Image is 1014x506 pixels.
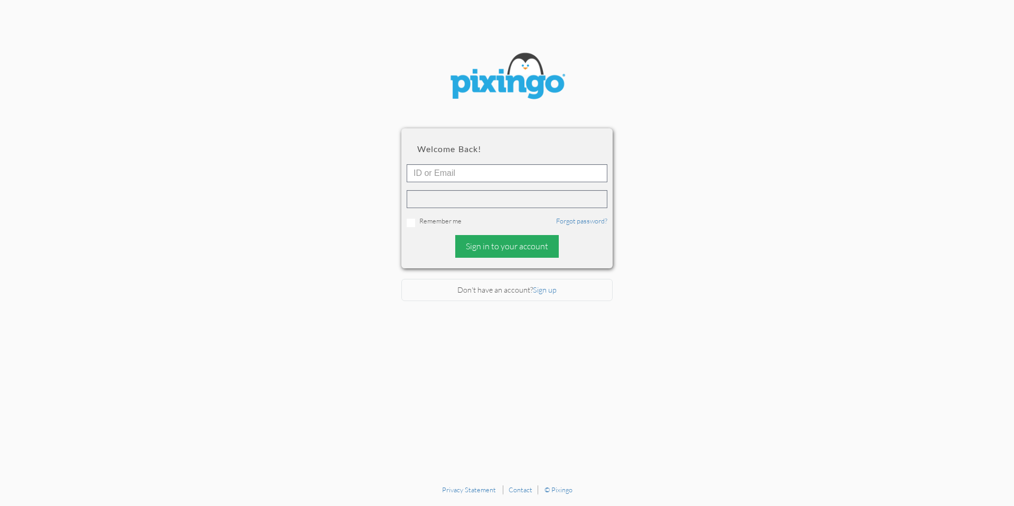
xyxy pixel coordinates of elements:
[509,485,532,494] a: Contact
[444,48,570,107] img: pixingo logo
[407,164,607,182] input: ID or Email
[401,279,613,302] div: Don't have an account?
[556,217,607,225] a: Forgot password?
[544,485,572,494] a: © Pixingo
[533,285,557,294] a: Sign up
[407,216,607,227] div: Remember me
[442,485,496,494] a: Privacy Statement
[417,144,597,154] h2: Welcome back!
[455,235,559,258] div: Sign in to your account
